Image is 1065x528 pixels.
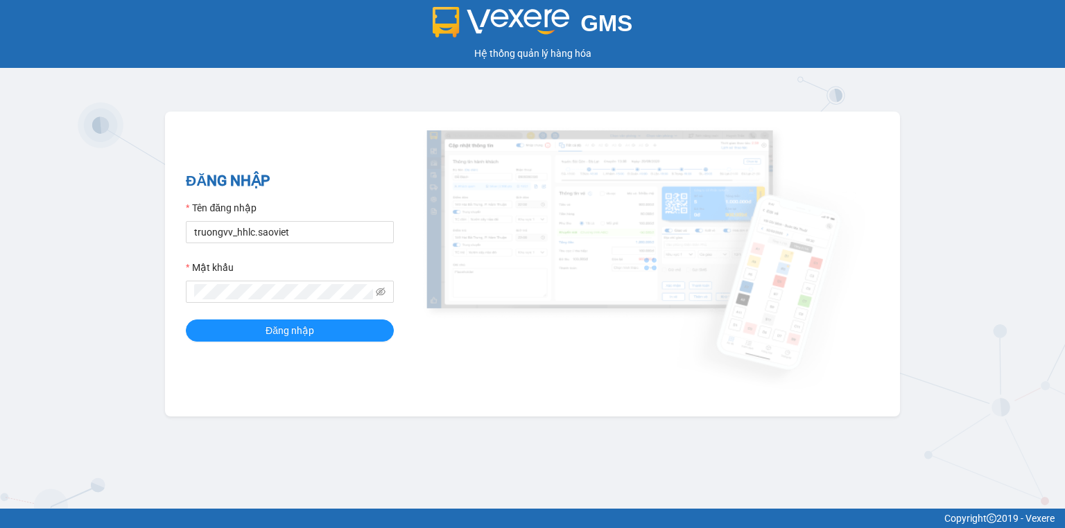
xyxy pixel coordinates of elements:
[186,200,257,215] label: Tên đăng nhập
[186,319,394,342] button: Đăng nhập
[376,287,386,297] span: eye-invisible
[186,221,394,243] input: Tên đăng nhập
[3,46,1062,61] div: Hệ thống quản lý hàng hóa
[433,7,570,37] img: logo 2
[987,513,996,523] span: copyright
[186,170,394,193] h2: ĐĂNG NHẬP
[194,284,373,299] input: Mật khẩu
[10,511,1055,526] div: Copyright 2019 - Vexere
[266,323,314,338] span: Đăng nhập
[580,10,632,36] span: GMS
[186,260,234,275] label: Mật khẩu
[433,21,633,32] a: GMS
